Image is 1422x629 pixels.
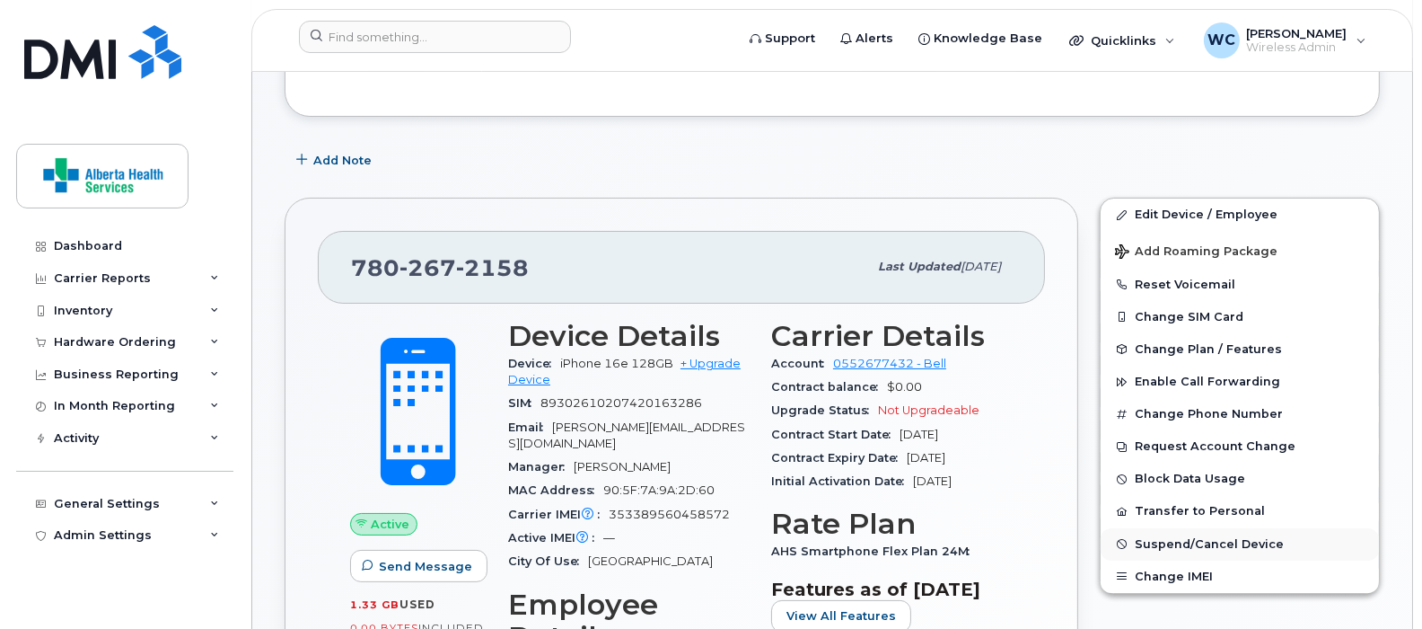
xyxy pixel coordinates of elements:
a: Alerts [828,21,906,57]
span: Wireless Admin [1247,40,1347,55]
span: [DATE] [913,474,952,488]
button: Transfer to Personal [1101,495,1379,527]
span: Add Note [313,152,372,169]
span: iPhone 16e 128GB [560,357,673,370]
span: Suspend/Cancel Device [1135,537,1284,551]
span: Knowledge Base [934,30,1042,48]
span: 89302610207420163286 [540,396,702,410]
span: 780 [351,254,529,281]
span: Change Plan / Features [1135,342,1282,356]
span: — [603,531,615,545]
span: Contract balance [771,380,887,394]
span: Device [508,357,560,370]
span: Add Roaming Package [1115,244,1277,261]
button: Change Plan / Features [1101,333,1379,366]
button: Change IMEI [1101,561,1379,593]
h3: Rate Plan [771,508,1013,540]
a: Knowledge Base [906,21,1055,57]
span: Support [765,30,815,48]
span: [DATE] [961,260,1001,273]
span: Manager [508,460,574,474]
span: used [399,598,435,611]
a: Support [737,21,828,57]
input: Find something... [299,21,571,53]
span: [PERSON_NAME][EMAIL_ADDRESS][DOMAIN_NAME] [508,421,745,450]
span: Contract Start Date [771,428,900,441]
span: 267 [399,254,456,281]
span: [PERSON_NAME] [574,460,671,474]
span: Contract Expiry Date [771,451,907,465]
button: Change SIM Card [1101,301,1379,333]
span: Upgrade Status [771,403,878,417]
button: Request Account Change [1101,430,1379,463]
span: Account [771,357,833,370]
button: Enable Call Forwarding [1101,366,1379,398]
span: [DATE] [907,451,945,465]
span: Not Upgradeable [878,403,979,417]
span: [GEOGRAPHIC_DATA] [588,554,713,568]
span: Quicklinks [1091,33,1156,48]
span: Active IMEI [508,531,603,545]
h3: Features as of [DATE] [771,579,1013,600]
span: 90:5F:7A:9A:2D:60 [603,483,715,497]
span: WC [1207,30,1235,51]
button: Add Roaming Package [1101,232,1379,269]
span: City Of Use [508,554,588,568]
span: Send Message [379,558,472,575]
span: $0.00 [887,380,922,394]
span: Carrier IMEI [508,508,609,521]
span: [DATE] [900,428,938,441]
span: Email [508,421,552,434]
h3: Device Details [508,320,750,352]
div: Will Chang [1191,22,1379,58]
span: AHS Smartphone Flex Plan 24M [771,545,979,558]
span: [PERSON_NAME] [1247,26,1347,40]
button: Change Phone Number [1101,398,1379,430]
button: Suspend/Cancel Device [1101,528,1379,561]
span: Alerts [856,30,893,48]
span: Last updated [878,260,961,273]
a: Edit Device / Employee [1101,199,1379,231]
a: 0552677432 - Bell [833,357,946,370]
button: Reset Voicemail [1101,269,1379,301]
span: 1.33 GB [350,598,399,611]
span: MAC Address [508,483,603,497]
button: Block Data Usage [1101,463,1379,495]
span: View All Features [786,607,896,625]
span: SIM [508,396,540,410]
span: 2158 [456,254,529,281]
button: Add Note [285,144,387,176]
h3: Carrier Details [771,320,1013,352]
span: Active [371,516,409,533]
span: Initial Activation Date [771,474,913,488]
div: Quicklinks [1057,22,1188,58]
span: 353389560458572 [609,508,730,521]
button: Send Message [350,550,487,582]
span: Enable Call Forwarding [1135,376,1280,389]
